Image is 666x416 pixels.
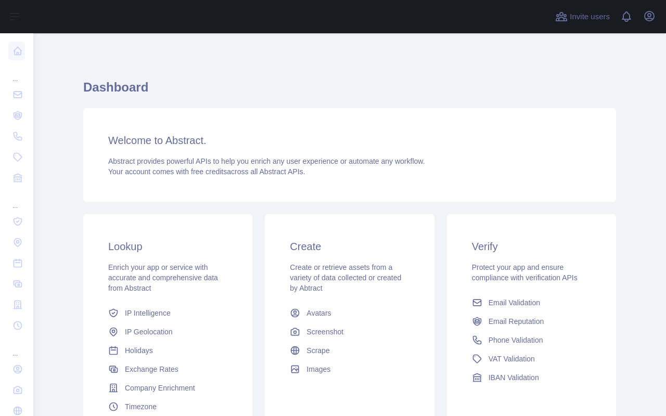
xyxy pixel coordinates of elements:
[104,322,232,341] a: IP Geolocation
[104,360,232,379] a: Exchange Rates
[286,360,413,379] a: Images
[286,322,413,341] a: Screenshot
[104,397,232,416] a: Timezone
[489,297,540,308] span: Email Validation
[125,308,171,318] span: IP Intelligence
[286,304,413,322] a: Avatars
[489,354,535,364] span: VAT Validation
[108,157,425,165] span: Abstract provides powerful APIs to help you enrich any user experience or automate any workflow.
[8,189,25,210] div: ...
[125,345,153,356] span: Holidays
[125,327,173,337] span: IP Geolocation
[8,62,25,83] div: ...
[553,8,612,25] button: Invite users
[125,364,178,374] span: Exchange Rates
[108,167,305,176] span: Your account comes with across all Abstract APIs.
[191,167,227,176] span: free credits
[125,401,157,412] span: Timezone
[290,263,401,292] span: Create or retrieve assets from a variety of data collected or created by Abtract
[125,383,195,393] span: Company Enrichment
[306,345,329,356] span: Scrape
[104,341,232,360] a: Holidays
[306,308,331,318] span: Avatars
[489,372,539,383] span: IBAN Validation
[108,239,227,254] h3: Lookup
[570,11,610,23] span: Invite users
[306,327,343,337] span: Screenshot
[489,335,543,345] span: Phone Validation
[286,341,413,360] a: Scrape
[8,337,25,358] div: ...
[104,304,232,322] a: IP Intelligence
[108,133,591,148] h3: Welcome to Abstract.
[290,239,409,254] h3: Create
[489,316,544,327] span: Email Reputation
[468,331,595,349] a: Phone Validation
[472,239,591,254] h3: Verify
[108,263,218,292] span: Enrich your app or service with accurate and comprehensive data from Abstract
[472,263,578,282] span: Protect your app and ensure compliance with verification APIs
[468,293,595,312] a: Email Validation
[468,349,595,368] a: VAT Validation
[306,364,330,374] span: Images
[104,379,232,397] a: Company Enrichment
[468,312,595,331] a: Email Reputation
[468,368,595,387] a: IBAN Validation
[83,79,616,104] h1: Dashboard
